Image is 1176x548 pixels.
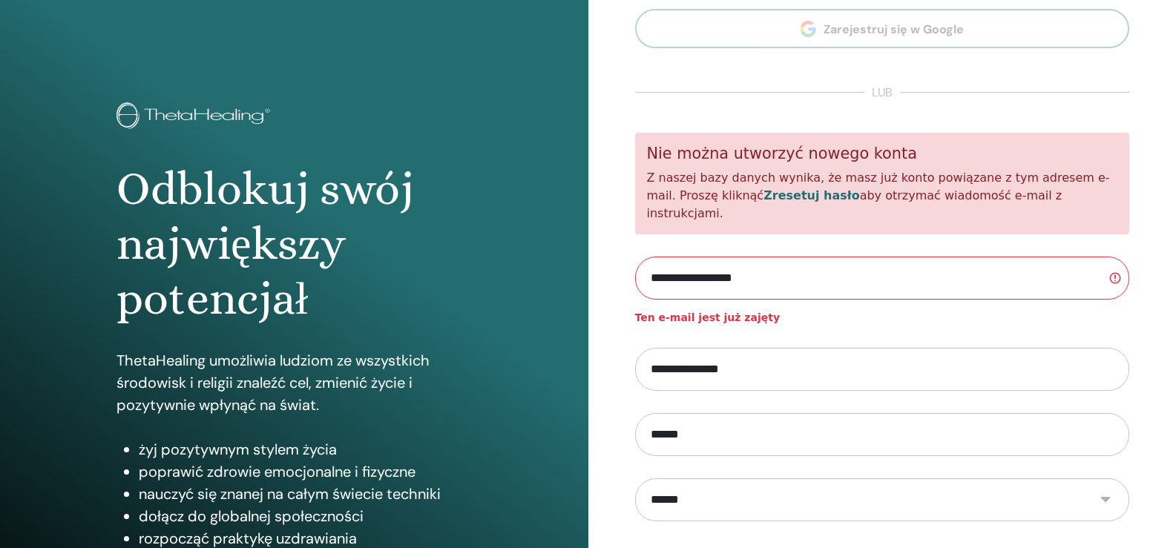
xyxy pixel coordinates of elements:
span: lub [864,84,900,102]
h5: Nie można utworzyć nowego konta [647,145,1118,163]
li: dołącz do globalnej społeczności [139,505,471,527]
h1: Odblokuj swój największy potencjał [116,162,471,327]
div: Z naszej bazy danych wynika, że masz już konto powiązane z tym adresem e-mail. Proszę kliknąć aby... [635,133,1130,234]
p: ThetaHealing umożliwia ludziom ze wszystkich środowisk i religii znaleźć cel, zmienić życie i poz... [116,349,471,416]
li: nauczyć się znanej na całym świecie techniki [139,483,471,505]
li: poprawić zdrowie emocjonalne i fizyczne [139,460,471,483]
strong: Ten e-mail jest już zajęty [635,311,781,323]
a: Zresetuj hasło [763,188,859,202]
li: żyj pozytywnym stylem życia [139,438,471,460]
